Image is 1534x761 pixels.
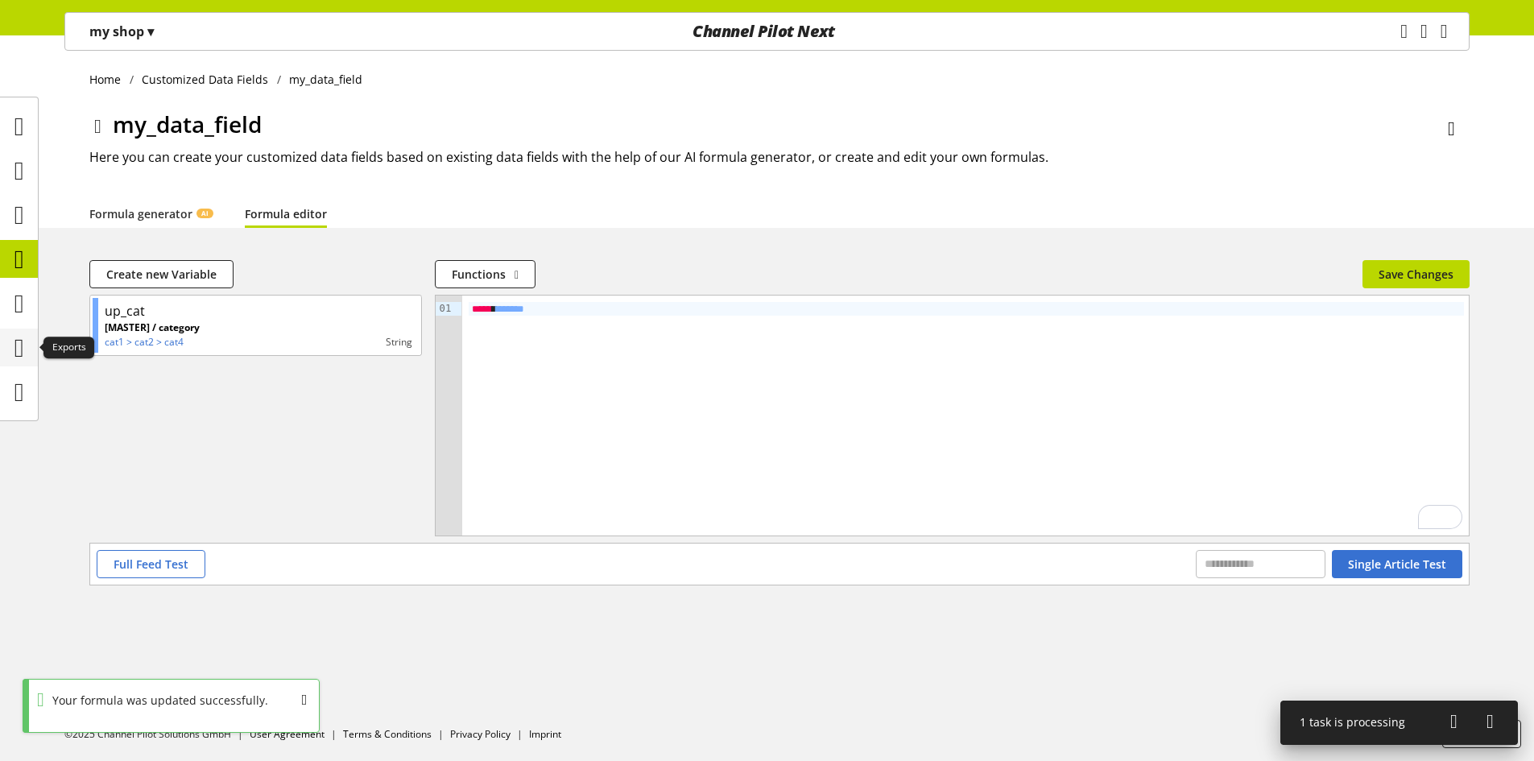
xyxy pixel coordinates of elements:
[105,321,200,335] p: [MASTER] / category
[43,337,94,359] div: Exports
[64,12,1470,51] nav: main navigation
[97,550,205,578] button: Full Feed Test
[1348,556,1446,573] span: Single Article Test
[436,302,454,316] div: 01
[89,205,213,222] a: Formula generatorAI
[89,260,234,288] button: Create new Variable
[200,335,412,349] div: string
[1300,714,1405,730] span: 1 task is processing
[1379,266,1453,283] span: Save Changes
[89,71,130,88] a: Home
[89,22,154,41] p: my shop
[245,205,327,222] a: Formula editor
[452,266,506,283] span: Functions
[343,727,432,741] a: Terms & Conditions
[134,71,277,88] a: Customized Data Fields
[250,727,325,741] a: User Agreement
[106,266,217,283] span: Create new Variable
[105,335,200,349] p: cat1 > cat2 > cat4
[113,109,262,139] span: my_data_field
[44,692,268,709] div: Your formula was updated successfully.
[89,147,1470,167] h2: Here you can create your customized data fields based on existing data fields with the help of ou...
[114,556,188,573] span: Full Feed Test
[147,23,154,40] span: ▾
[105,301,145,321] div: up_cat
[435,260,535,288] button: Functions
[462,296,1470,536] div: To enrich screen reader interactions, please activate Accessibility in Grammarly extension settings
[450,727,511,741] a: Privacy Policy
[201,209,209,218] span: AI
[1332,550,1462,578] button: Single Article Test
[64,727,250,742] li: ©2025 Channel Pilot Solutions GmbH
[529,727,561,741] a: Imprint
[1362,260,1470,288] button: Save Changes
